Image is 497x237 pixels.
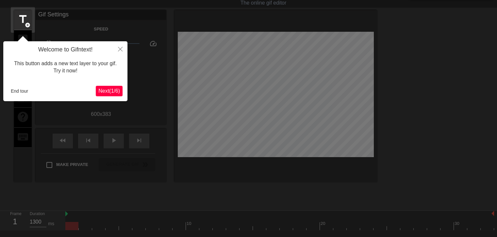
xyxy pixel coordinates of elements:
[8,46,123,53] h4: Welcome to Gifntext!
[113,41,127,56] button: Close
[8,86,31,96] button: End tour
[98,88,120,94] span: Next ( 1 / 6 )
[96,86,123,96] button: Next
[8,53,123,81] div: This button adds a new text layer to your gif. Try it now!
